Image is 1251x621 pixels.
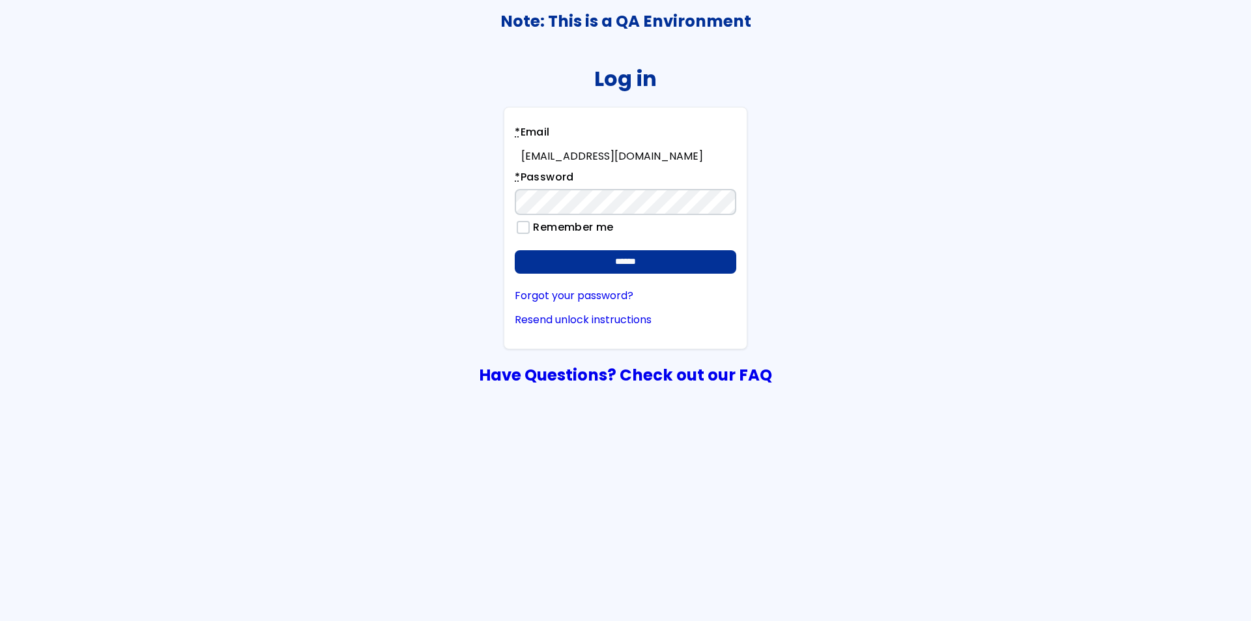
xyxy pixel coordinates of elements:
[521,151,736,162] div: [EMAIL_ADDRESS][DOMAIN_NAME]
[515,124,520,139] abbr: required
[515,290,736,302] a: Forgot your password?
[527,222,614,233] label: Remember me
[515,169,520,184] abbr: required
[594,66,657,91] h2: Log in
[515,314,736,326] a: Resend unlock instructions
[515,124,549,144] label: Email
[479,364,772,386] a: Have Questions? Check out our FAQ
[1,12,1250,31] h3: Note: This is a QA Environment
[515,169,574,189] label: Password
